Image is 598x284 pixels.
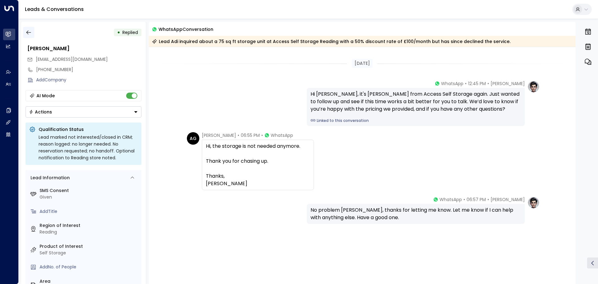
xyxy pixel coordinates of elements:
[311,118,521,123] a: Linked to this conversation
[352,59,373,68] div: [DATE]
[465,80,467,87] span: •
[27,45,141,52] div: [PERSON_NAME]
[26,106,141,118] div: Button group with a nested menu
[40,264,139,270] div: AddNo. of People
[36,77,141,83] div: AddCompany
[36,56,108,63] span: adiona12@gmail.com
[40,187,139,194] label: SMS Consent
[271,132,293,138] span: WhatsApp
[40,229,139,235] div: Reading
[463,196,465,203] span: •
[487,80,489,87] span: •
[311,90,521,113] div: Hi [PERSON_NAME], it's [PERSON_NAME] from Access Self Storage again. Just wanted to follow up and...
[238,132,239,138] span: •
[187,132,199,145] div: AG
[25,6,84,13] a: Leads & Conversations
[36,66,141,73] div: [PHONE_NUMBER]
[39,134,138,161] div: Lead marked not interested/closed in CRM; reason logged: no longer needed. No reservation request...
[117,27,120,38] div: •
[28,175,70,181] div: Lead Information
[491,80,525,87] span: [PERSON_NAME]
[439,196,462,203] span: WhatsApp
[159,26,213,33] span: WhatsApp Conversation
[39,126,138,132] p: Qualification Status
[26,106,141,118] button: Actions
[40,243,139,250] label: Product of Interest
[40,250,139,256] div: Self Storage
[241,132,260,138] span: 06:55 PM
[467,196,486,203] span: 06:57 PM
[122,29,138,36] span: Replied
[206,142,310,187] div: Hi, the storage is not needed anymore. Thank you for chasing up. Thanks, [PERSON_NAME]
[152,38,510,45] div: Lead Adi inquired about a 75 sq ft storage unit at Access Self Storage Reading with a 50% discoun...
[36,56,108,62] span: [EMAIL_ADDRESS][DOMAIN_NAME]
[40,208,139,215] div: AddTitle
[40,194,139,200] div: Given
[311,206,521,221] div: No problem [PERSON_NAME], thanks for letting me know. Let me know if I can help with anything els...
[527,80,540,93] img: profile-logo.png
[441,80,463,87] span: WhatsApp
[29,109,52,115] div: Actions
[487,196,489,203] span: •
[36,93,55,99] div: AI Mode
[468,80,486,87] span: 12:45 PM
[491,196,525,203] span: [PERSON_NAME]
[40,222,139,229] label: Region of Interest
[261,132,263,138] span: •
[202,132,236,138] span: [PERSON_NAME]
[527,196,540,209] img: profile-logo.png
